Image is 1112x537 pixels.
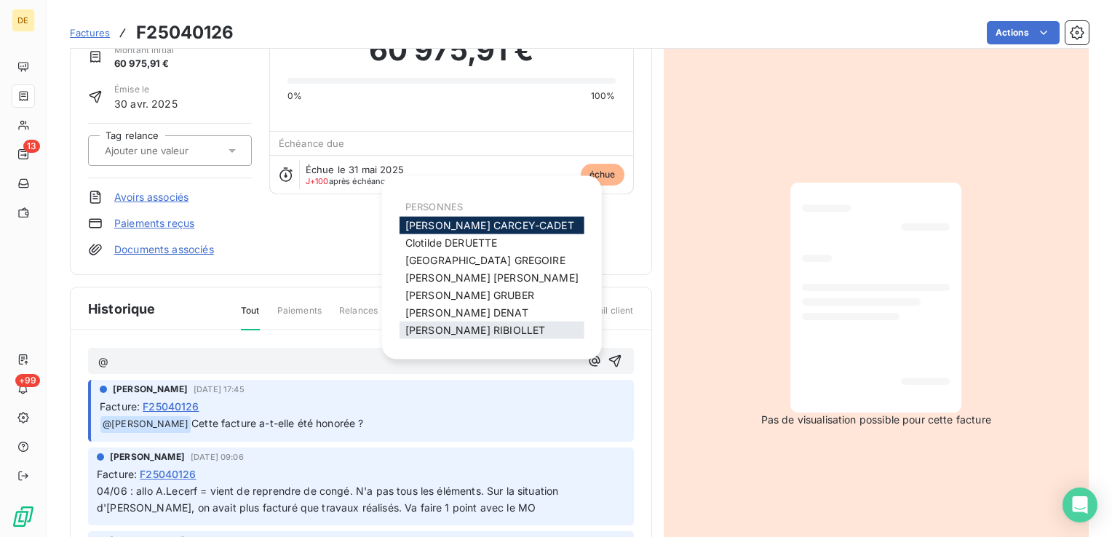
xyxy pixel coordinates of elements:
span: Clotilde DERUETTE [405,236,498,249]
span: Échéance due [279,138,345,149]
span: @ [PERSON_NAME] [100,416,191,433]
span: Facture : [100,399,140,414]
span: 13 [23,140,40,153]
span: [PERSON_NAME] RIBIOLLET [405,324,545,336]
span: Tout [241,304,260,330]
span: [PERSON_NAME] GRUBER [405,289,534,301]
span: @ [98,355,108,367]
span: [PERSON_NAME] DENAT [405,306,528,319]
span: F25040126 [140,466,196,482]
span: Émise le [114,83,178,96]
span: Facture : [97,466,137,482]
a: Avoirs associés [114,190,188,204]
span: Échue le 31 mai 2025 [306,164,404,175]
span: F25040126 [143,399,199,414]
span: J+100 [306,176,329,186]
span: Relances [339,304,378,329]
span: [PERSON_NAME] [PERSON_NAME] [405,271,579,284]
img: Logo LeanPay [12,505,35,528]
span: Cette facture a-t-elle été honorée ? [191,417,363,429]
span: [DATE] 17:45 [194,385,245,394]
a: Factures [70,25,110,40]
span: Pas de visualisation possible pour cette facture [761,413,991,427]
button: Actions [987,21,1060,44]
h3: F25040126 [136,20,234,46]
span: Portail client [580,304,633,329]
div: Open Intercom Messenger [1063,488,1097,522]
span: +99 [15,374,40,387]
span: [PERSON_NAME] [113,383,188,396]
span: [GEOGRAPHIC_DATA] GREGOIRE [405,254,565,266]
span: 04/06 : allo A.Lecerf = vient de reprendre de congé. N'a pas tous les éléments. Sur la situation ... [97,485,562,514]
span: Historique [88,299,156,319]
span: 30 avr. 2025 [114,96,178,111]
span: [PERSON_NAME] [110,450,185,464]
div: DE [12,9,35,32]
span: Factures [70,27,110,39]
span: [PERSON_NAME] CARCEY-CADET [405,219,574,231]
span: après échéance [306,177,390,186]
span: échue [581,164,624,186]
span: 60 975,91 € [114,57,174,71]
a: Paiements reçus [114,216,194,231]
span: Montant initial [114,44,174,57]
span: [DATE] 09:06 [191,453,244,461]
span: Paiements [277,304,322,329]
span: 60 975,91 € [369,28,534,72]
a: Documents associés [114,242,214,257]
span: PERSONNES [405,201,463,212]
span: 100% [591,89,616,103]
input: Ajouter une valeur [103,144,250,157]
span: 0% [287,89,302,103]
